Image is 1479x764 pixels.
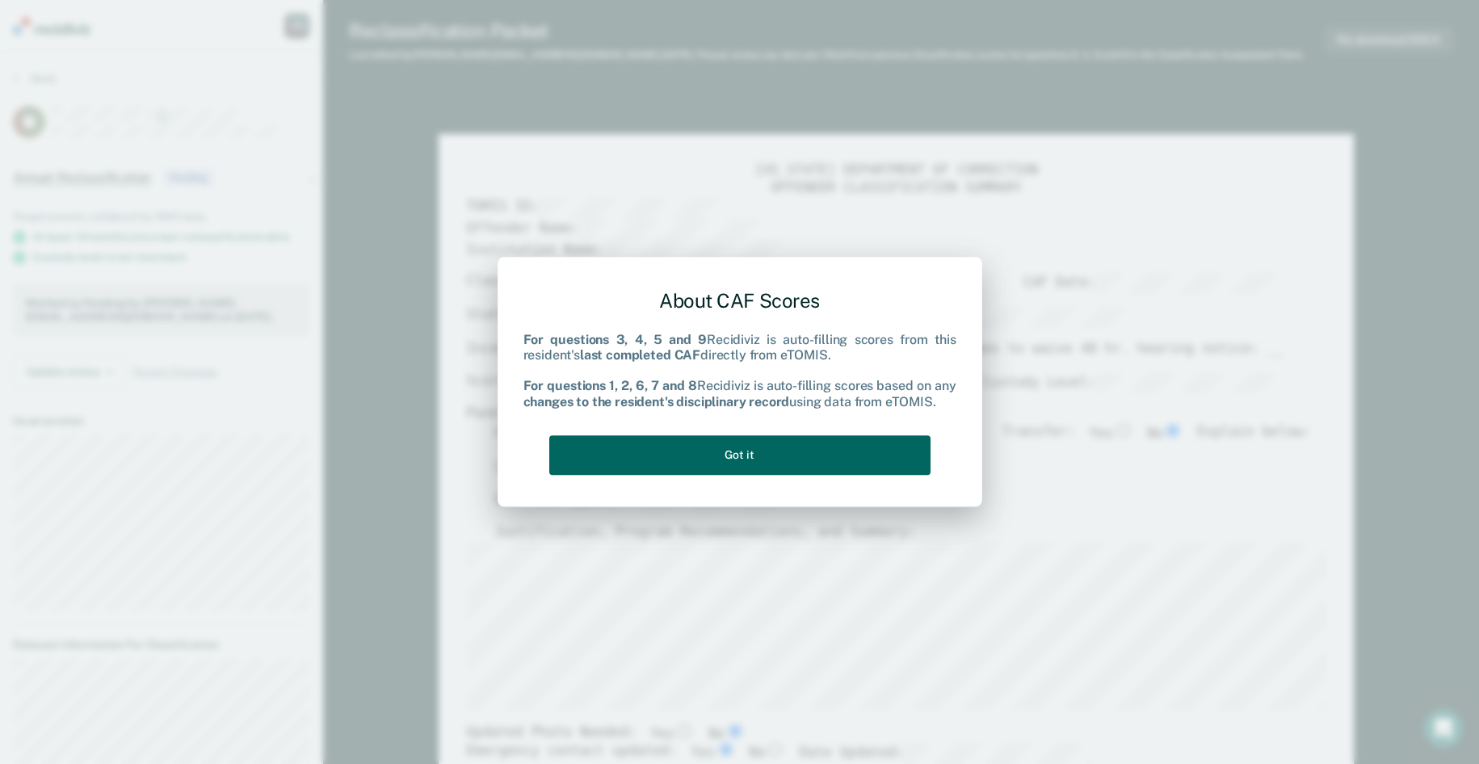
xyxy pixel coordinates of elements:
b: For questions 1, 2, 6, 7 and 8 [523,379,697,394]
div: About CAF Scores [523,276,956,325]
b: For questions 3, 4, 5 and 9 [523,332,708,347]
div: Recidiviz is auto-filling scores from this resident's directly from eTOMIS. Recidiviz is auto-fil... [523,332,956,409]
b: last completed CAF [580,347,700,363]
b: changes to the resident's disciplinary record [523,394,790,409]
button: Got it [549,435,931,475]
